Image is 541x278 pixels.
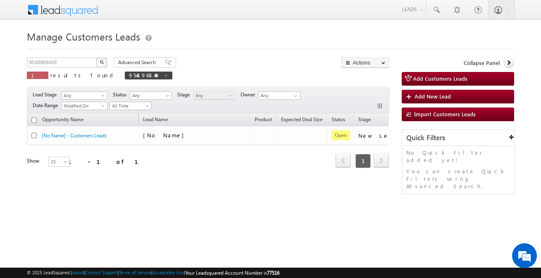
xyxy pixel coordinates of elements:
span: [No Name] [143,132,188,139]
div: Show [27,157,42,165]
a: next [374,154,389,168]
span: Any [62,92,105,99]
a: Status [327,115,349,126]
a: All Time [110,102,152,110]
span: Date Range [33,102,61,109]
span: Stage [177,91,193,98]
span: next [374,153,389,168]
a: Stage [354,115,375,126]
a: Any [130,91,172,100]
a: Contact Support [85,270,118,275]
span: Any [193,92,233,99]
span: 25 [49,158,71,165]
span: prev [336,153,351,168]
span: Import Customers Leads [414,110,476,117]
a: Opportunity Name [38,115,88,126]
img: Search [100,60,104,64]
span: Lead Name [139,115,172,126]
span: All Time [110,102,149,110]
span: Opportunity Name [42,116,83,122]
div: 1 - 1 of 1 [68,157,148,166]
span: results found [50,72,116,79]
input: Type to Search [258,91,300,100]
div: Quick Filters [402,130,515,146]
span: Owner [241,91,258,98]
span: 9548968449 [129,72,160,79]
span: Your Leadsquared Account Number is [185,270,279,276]
span: Stage [358,116,371,122]
a: Modified On [61,102,107,110]
a: 25 [48,157,70,167]
span: Advanced Search [118,59,158,66]
span: Expected Deal Size [281,116,322,122]
a: About [72,270,84,275]
span: Open [331,130,350,140]
div: New Lead [358,132,400,139]
span: Add Customers Leads [413,75,467,82]
span: © 2025 LeadSquared | | | | | [27,269,279,277]
p: You can create Quick Filters using Advanced Search. [406,168,510,190]
a: Expected Deal Size [277,115,327,126]
a: Acceptable Use [153,270,184,275]
span: Product [255,116,272,122]
a: Terms of Service [119,270,151,275]
span: 1 [355,154,371,168]
span: Modified On [62,102,105,110]
span: Status [113,91,130,98]
span: 77516 [267,270,279,276]
button: Actions [341,58,389,68]
span: Collapse Panel [464,59,500,67]
input: Check all records [31,117,37,123]
span: Any [130,92,169,99]
p: No Quick Filter added yet! [406,149,510,164]
a: Any [61,91,107,100]
a: [No Name] - Customers Leads [42,132,107,139]
span: Lead Stage [33,91,60,98]
a: Show All Items [289,92,300,100]
a: Any [193,91,235,100]
span: 1 [31,72,44,79]
span: Manage Customers Leads [27,30,140,43]
a: prev [336,154,351,168]
span: Add New Lead [415,93,451,100]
